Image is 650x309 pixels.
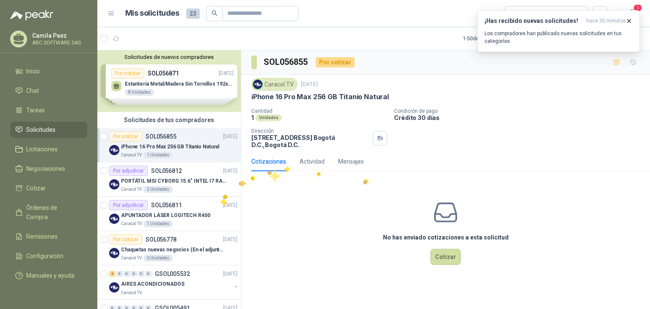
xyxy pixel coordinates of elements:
a: Solicitudes [10,122,87,138]
p: SOL056778 [146,237,176,242]
span: Licitaciones [26,145,58,154]
a: Por adjudicarSOL056812[DATE] Company LogoPORTÁTIL MSI CYBORG 15.6" INTEL I7 RAM 32GB - 1 TB / Nvi... [97,162,241,197]
div: Por adjudicar [109,200,148,210]
div: 0 [138,271,144,277]
span: 1 [633,4,642,12]
a: Por cotizarSOL056778[DATE] Company LogoChaquetas nuevas negocios (En el adjunto mas informacion)C... [97,231,241,265]
div: 0 [145,271,151,277]
p: PORTÁTIL MSI CYBORG 15.6" INTEL I7 RAM 32GB - 1 TB / Nvidia GeForce RTX 4050 [121,177,226,185]
p: SOL056811 [151,202,182,208]
img: Company Logo [109,282,119,292]
span: Negociaciones [26,164,65,173]
a: Configuración [10,248,87,264]
div: 0 [116,271,123,277]
span: Configuración [26,251,63,261]
span: Remisiones [26,232,58,241]
span: Chat [26,86,39,95]
div: Mensajes [338,157,364,166]
img: Company Logo [109,179,119,189]
div: 1 - 50 de 144 [463,32,515,45]
p: Crédito 30 días [394,114,647,121]
p: [DATE] [301,81,318,89]
p: [DATE] [223,133,237,141]
span: Manuales y ayuda [26,271,74,280]
p: [DATE] [223,270,237,278]
a: Órdenes de Compra [10,200,87,225]
p: Dirección [251,128,369,134]
div: 1 Unidades [143,220,173,227]
h1: Mis solicitudes [125,7,179,19]
a: Remisiones [10,228,87,245]
div: Por cotizar [109,131,142,142]
div: Cotizaciones [251,157,286,166]
div: Todas [510,9,527,18]
p: Caracol TV [121,186,142,193]
div: 2 Unidades [143,186,173,193]
a: Manuales y ayuda [10,267,87,284]
span: Órdenes de Compra [26,203,79,222]
div: Actividad [300,157,325,166]
div: Solicitudes de tus compradores [97,112,241,128]
div: 0 [131,271,137,277]
a: Chat [10,83,87,99]
div: 6 Unidades [143,255,173,262]
span: search [212,10,218,16]
p: iPhone 16 Pro Max 256 GB Titanio Natural [121,143,219,151]
p: SOL056855 [146,134,176,139]
p: GSOL005532 [155,271,190,277]
span: hace 30 minutos [586,17,626,25]
p: AIRES ACONDICIONADOS [121,280,185,288]
p: Caracol TV [121,289,142,296]
p: [DATE] [223,201,237,209]
a: Inicio [10,63,87,79]
p: Cantidad [251,108,387,114]
span: Inicio [26,67,40,76]
p: Caracol TV [121,255,142,262]
button: Solicitudes de nuevos compradores [101,54,237,60]
a: 2 0 0 0 0 0 GSOL005532[DATE] Company LogoAIRES ACONDICIONADOSCaracol TV [109,269,239,296]
div: 0 [124,271,130,277]
p: APUNTADOR LÁSER LOGITECH R400 [121,212,210,220]
img: Company Logo [109,214,119,224]
p: Chaquetas nuevas negocios (En el adjunto mas informacion) [121,246,226,254]
h3: No has enviado cotizaciones a esta solicitud [383,233,509,242]
a: Por adjudicarSOL056811[DATE] Company LogoAPUNTADOR LÁSER LOGITECH R400Caracol TV1 Unidades [97,197,241,231]
div: Unidades [256,114,282,121]
p: Caracol TV [121,152,142,159]
div: 2 [109,271,116,277]
p: Camila Paez [32,33,85,39]
p: iPhone 16 Pro Max 256 GB Titanio Natural [251,92,389,101]
a: Tareas [10,102,87,118]
p: Caracol TV [121,220,142,227]
img: Company Logo [109,248,119,258]
img: Logo peakr [10,10,53,20]
div: Caracol TV [251,78,297,91]
span: 23 [186,8,200,19]
p: Condición de pago [394,108,647,114]
span: Tareas [26,106,45,115]
p: 1 [251,114,254,121]
div: Solicitudes de nuevos compradoresPor cotizarSOL056871[DATE] Estantería Metal/Madera Sin Tornillos... [97,50,241,112]
h3: ¡Has recibido nuevas solicitudes! [485,17,583,25]
div: Por adjudicar [109,166,148,176]
p: [STREET_ADDRESS] Bogotá D.C. , Bogotá D.C. [251,134,369,148]
button: Cotizar [430,249,461,265]
a: Licitaciones [10,141,87,157]
div: Por cotizar [316,57,355,67]
a: Por cotizarSOL056855[DATE] Company LogoiPhone 16 Pro Max 256 GB Titanio NaturalCaracol TV1 Unidades [97,128,241,162]
a: Cotizar [10,180,87,196]
p: SOL056812 [151,168,182,174]
p: Los compradores han publicado nuevas solicitudes en tus categorías. [485,30,633,45]
h3: SOL056855 [264,56,309,69]
p: ARC SOFTWARE SAS [32,40,85,45]
span: Solicitudes [26,125,55,134]
p: [DATE] [223,167,237,175]
div: 1 Unidades [143,152,173,159]
span: Cotizar [26,184,46,193]
button: ¡Has recibido nuevas solicitudes!hace 30 minutos Los compradores han publicado nuevas solicitudes... [477,10,640,52]
button: 1 [625,6,640,21]
div: Por cotizar [109,234,142,245]
a: Negociaciones [10,161,87,177]
img: Company Logo [109,145,119,155]
p: [DATE] [223,236,237,244]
